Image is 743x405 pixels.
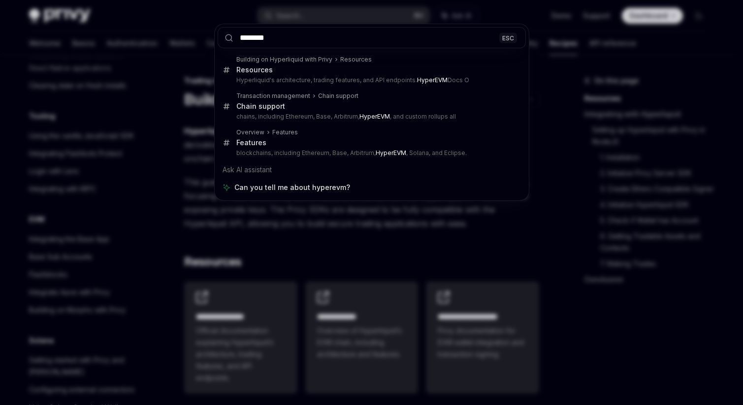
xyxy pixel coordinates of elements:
[236,56,332,63] div: Building on Hyperliquid with Privy
[272,128,298,136] div: Features
[236,102,285,111] div: Chain support
[236,113,505,121] p: chains, including Ethereum, Base, Arbitrum, , and custom rollups all
[340,56,372,63] div: Resources
[236,149,505,157] p: blockchains, including Ethereum, Base, Arbitrum, , Solana, and Eclipse.
[359,113,390,120] b: HyperEVM
[236,138,266,147] div: Features
[417,76,448,84] b: HyperEVM
[376,149,406,156] b: HyperEVM
[236,76,505,84] p: Hyperliquid's architecture, trading features, and API endpoints. Docs O
[236,128,264,136] div: Overview
[318,92,358,100] div: Chain support
[499,32,517,43] div: ESC
[234,183,350,192] span: Can you tell me about hyperevm?
[218,161,526,179] div: Ask AI assistant
[236,92,310,100] div: Transaction management
[236,65,273,74] div: Resources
